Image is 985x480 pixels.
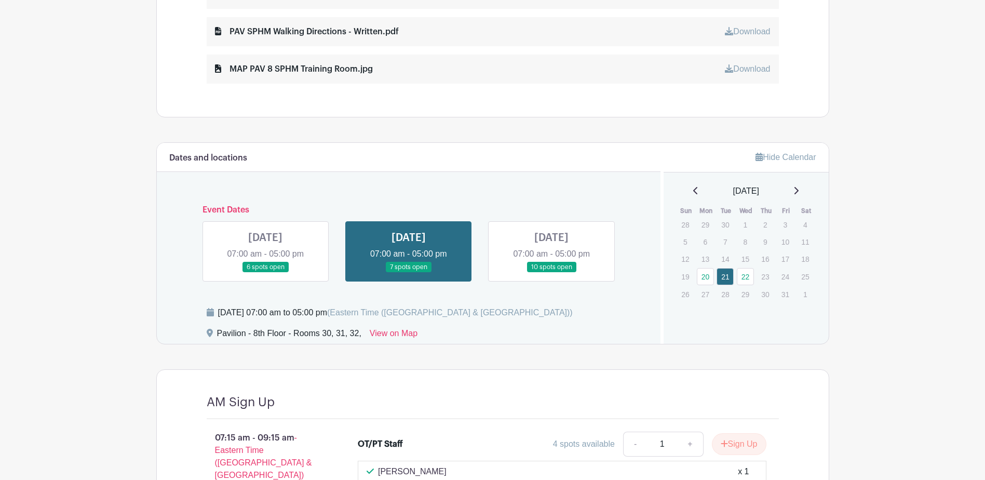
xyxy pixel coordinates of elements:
div: 4 spots available [553,438,615,450]
p: 8 [737,234,754,250]
div: Pavilion - 8th Floor - Rooms 30, 31, 32, [217,327,361,344]
p: 11 [797,234,814,250]
p: [PERSON_NAME] [378,465,447,478]
p: 28 [717,286,734,302]
span: [DATE] [733,185,759,197]
p: 1 [797,286,814,302]
p: 12 [677,251,694,267]
a: 22 [737,268,754,285]
div: PAV SPHM Walking Directions - Written.pdf [215,25,399,38]
p: 3 [777,217,794,233]
th: Sun [676,206,696,216]
a: - [623,432,647,457]
p: 1 [737,217,754,233]
a: Download [725,27,770,36]
p: 24 [777,269,794,285]
p: 17 [777,251,794,267]
p: 29 [697,217,714,233]
p: 19 [677,269,694,285]
button: Sign Up [712,433,766,455]
p: 30 [717,217,734,233]
th: Wed [736,206,757,216]
div: [DATE] 07:00 am to 05:00 pm [218,306,573,319]
p: 15 [737,251,754,267]
p: 13 [697,251,714,267]
span: - Eastern Time ([GEOGRAPHIC_DATA] & [GEOGRAPHIC_DATA]) [215,433,312,479]
p: 6 [697,234,714,250]
a: 21 [717,268,734,285]
p: 4 [797,217,814,233]
div: MAP PAV 8 SPHM Training Room.jpg [215,63,373,75]
h4: AM Sign Up [207,395,275,410]
div: OT/PT Staff [358,438,403,450]
th: Tue [716,206,736,216]
p: 16 [757,251,774,267]
div: x 1 [738,465,749,478]
p: 29 [737,286,754,302]
th: Mon [696,206,717,216]
span: (Eastern Time ([GEOGRAPHIC_DATA] & [GEOGRAPHIC_DATA])) [327,308,573,317]
a: 20 [697,268,714,285]
p: 26 [677,286,694,302]
p: 25 [797,269,814,285]
p: 14 [717,251,734,267]
th: Thu [756,206,776,216]
p: 31 [777,286,794,302]
h6: Dates and locations [169,153,247,163]
a: + [677,432,703,457]
p: 7 [717,234,734,250]
p: 9 [757,234,774,250]
a: View on Map [370,327,417,344]
p: 30 [757,286,774,302]
p: 2 [757,217,774,233]
a: Hide Calendar [755,153,816,162]
p: 23 [757,269,774,285]
p: 27 [697,286,714,302]
a: Download [725,64,770,73]
p: 5 [677,234,694,250]
p: 28 [677,217,694,233]
th: Sat [796,206,816,216]
p: 10 [777,234,794,250]
th: Fri [776,206,797,216]
h6: Event Dates [194,205,624,215]
p: 18 [797,251,814,267]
